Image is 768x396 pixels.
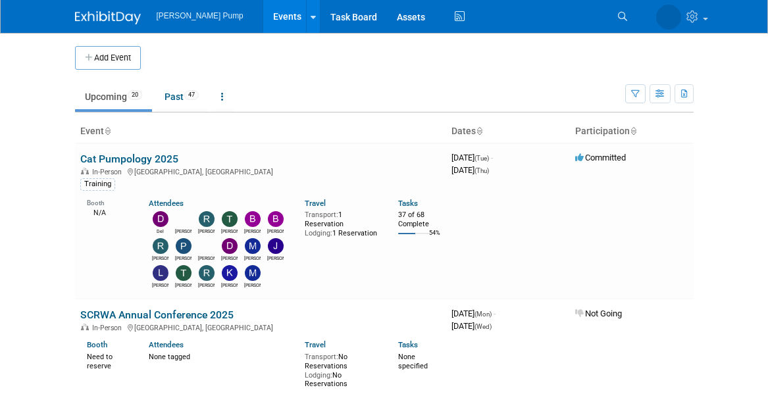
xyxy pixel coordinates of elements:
div: David Perry [267,254,284,262]
img: ExhibitDay [75,11,141,24]
div: Bobby Zitzka [244,227,261,235]
div: Amanda Smith [175,270,192,278]
div: Mike Walters [244,335,261,343]
th: Participation [570,120,694,143]
div: Jake Sowders [267,308,284,316]
img: Kim M [222,319,238,335]
div: 37 of 68 Complete [398,210,441,228]
a: Sort by Start Date [476,126,482,136]
th: Dates [446,120,570,143]
span: (Wed) [474,377,492,384]
div: Martin Strong [267,281,284,289]
img: Tony Lewis [176,319,192,335]
img: Ryan Intriago [199,238,215,254]
img: Brian Peek [268,211,284,227]
div: Del Ritz [152,227,168,235]
div: N/A [87,207,130,218]
a: Attendees [149,199,184,208]
a: Sort by Participation Type [630,126,636,136]
span: 20 [128,90,142,100]
span: Lodging: [305,229,332,237]
img: Amanda Smith [175,211,192,270]
span: [DATE] [451,362,496,372]
span: (Tue) [474,155,489,162]
img: Del Ritz [153,211,168,227]
div: Lee Feeser [152,335,168,343]
a: Cat Pumpology 2025 [80,153,178,165]
img: Ryan McHugh [244,238,261,297]
span: Not Going [575,362,622,372]
span: (Thu) [474,167,489,174]
img: Robert Lega [199,211,215,227]
img: Martin Strong [268,265,284,281]
span: [DATE] [451,153,493,162]
td: 54% [429,230,440,247]
div: Tony Lewis [175,335,192,343]
div: Training [80,178,115,190]
div: Patrick Champagne [221,254,238,262]
a: Travel [305,199,326,208]
img: Teri Beth Perkins [222,211,238,227]
img: Richard Pendley [199,319,215,335]
span: In-Person [92,378,126,386]
th: Event [75,120,446,143]
a: Past47 [155,84,209,109]
div: [GEOGRAPHIC_DATA], [GEOGRAPHIC_DATA] [80,376,441,386]
span: 47 [184,90,199,100]
div: Booth [87,195,130,207]
div: Brian Peek [267,227,284,235]
img: David Perry [268,238,284,254]
div: [GEOGRAPHIC_DATA], [GEOGRAPHIC_DATA] [80,166,441,176]
img: Lee Feeser [153,319,168,335]
span: [DATE] [451,165,489,175]
a: Sort by Event Name [104,126,111,136]
div: Kim M [221,335,238,343]
img: Patrick Champagne [222,238,238,254]
span: (Mon) [474,364,492,372]
span: - [494,362,496,372]
img: Bobby Zitzka [245,211,261,227]
div: Teri Beth Perkins [221,227,238,235]
button: Add Event [75,46,141,70]
div: Ryan Intriago [198,254,215,262]
span: Committed [575,153,626,162]
img: Amanda Smith [608,7,681,22]
span: [PERSON_NAME] Pump [157,11,243,20]
a: Upcoming20 [75,84,152,109]
img: In-Person Event [81,168,89,174]
div: Ryan McHugh [244,297,261,305]
div: Richard Pendley [198,335,215,343]
a: SCRWA Annual Conference 2025 [80,362,234,375]
img: Jake Sowders [268,292,284,308]
span: Transport: [305,210,338,219]
img: In-Person Event [81,378,89,384]
div: Robert Lega [198,227,215,235]
span: [DATE] [451,375,492,385]
div: 1 Reservation 1 Reservation [305,208,378,237]
span: In-Person [92,168,126,176]
span: - [491,153,493,162]
img: Mike Walters [245,319,261,335]
a: Tasks [398,199,418,208]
